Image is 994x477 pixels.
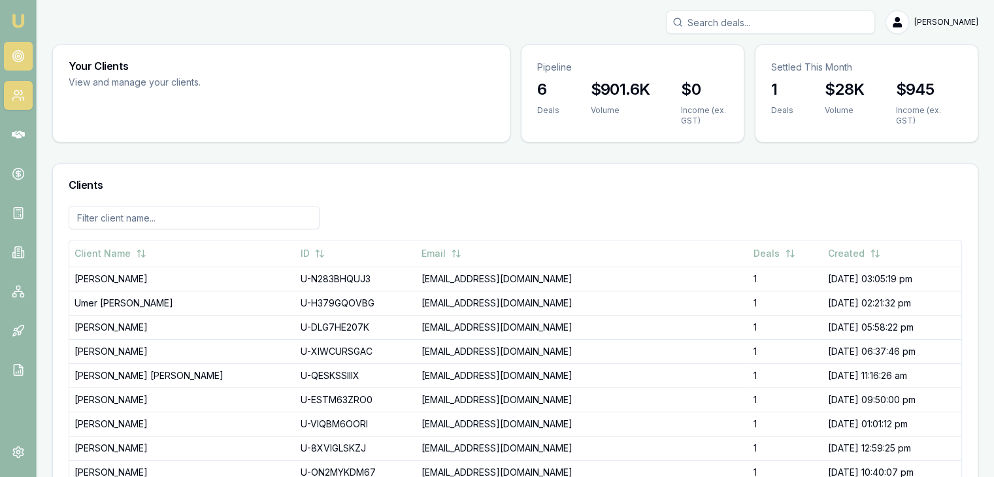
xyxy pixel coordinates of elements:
div: Income (ex. GST) [895,105,962,126]
h3: Clients [69,180,962,190]
button: ID [300,242,325,265]
td: 1 [748,363,822,387]
td: [PERSON_NAME] [69,339,295,363]
input: Search deals [666,10,875,34]
td: [DATE] 09:50:00 pm [823,387,961,412]
td: [PERSON_NAME] [69,315,295,339]
td: [PERSON_NAME] [69,412,295,436]
p: Pipeline [537,61,728,74]
td: 1 [748,267,822,291]
td: [DATE] 12:59:25 pm [823,436,961,460]
td: [EMAIL_ADDRESS][DOMAIN_NAME] [416,387,748,412]
td: [EMAIL_ADDRESS][DOMAIN_NAME] [416,436,748,460]
h3: $945 [895,79,962,100]
h3: 6 [537,79,559,100]
button: Deals [754,242,795,265]
span: [PERSON_NAME] [914,17,978,27]
div: Volume [591,105,650,116]
td: 1 [748,387,822,412]
button: Email [422,242,461,265]
div: Deals [537,105,559,116]
td: [EMAIL_ADDRESS][DOMAIN_NAME] [416,267,748,291]
button: Client Name [75,242,146,265]
td: U-8XVIGLSKZJ [295,436,416,460]
div: Income (ex. GST) [681,105,727,126]
td: Umer [PERSON_NAME] [69,291,295,315]
p: Settled This Month [771,61,962,74]
td: 1 [748,315,822,339]
button: Created [828,242,880,265]
div: Volume [825,105,865,116]
td: 1 [748,291,822,315]
td: [EMAIL_ADDRESS][DOMAIN_NAME] [416,339,748,363]
h3: $901.6K [591,79,650,100]
td: [PERSON_NAME] [PERSON_NAME] [69,363,295,387]
td: U-QESKSSIIIX [295,363,416,387]
td: [DATE] 02:21:32 pm [823,291,961,315]
td: [EMAIL_ADDRESS][DOMAIN_NAME] [416,412,748,436]
td: U-N283BHQUJ3 [295,267,416,291]
td: U-VIQBM6OORI [295,412,416,436]
td: U-XIWCURSGAC [295,339,416,363]
td: [EMAIL_ADDRESS][DOMAIN_NAME] [416,363,748,387]
td: [DATE] 05:58:22 pm [823,315,961,339]
p: View and manage your clients. [69,75,403,90]
td: [DATE] 06:37:46 pm [823,339,961,363]
td: U-ESTM63ZRO0 [295,387,416,412]
td: [EMAIL_ADDRESS][DOMAIN_NAME] [416,291,748,315]
td: [EMAIL_ADDRESS][DOMAIN_NAME] [416,315,748,339]
input: Filter client name... [69,206,320,229]
td: [DATE] 01:01:12 pm [823,412,961,436]
td: [PERSON_NAME] [69,387,295,412]
div: Deals [771,105,793,116]
h3: Your Clients [69,61,494,71]
h3: $0 [681,79,727,100]
td: U-DLG7HE207K [295,315,416,339]
td: [PERSON_NAME] [69,267,295,291]
td: [PERSON_NAME] [69,436,295,460]
td: 1 [748,412,822,436]
td: [DATE] 11:16:26 am [823,363,961,387]
h3: 1 [771,79,793,100]
td: [DATE] 03:05:19 pm [823,267,961,291]
td: U-H379GQOVBG [295,291,416,315]
td: 1 [748,339,822,363]
img: emu-icon-u.png [10,13,26,29]
td: 1 [748,436,822,460]
h3: $28K [825,79,865,100]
